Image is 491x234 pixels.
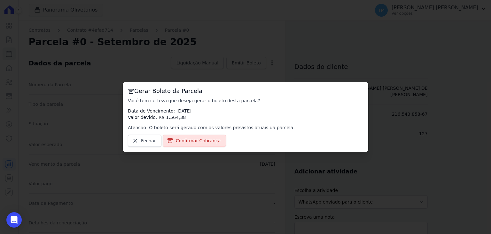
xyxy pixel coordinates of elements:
a: Confirmar Cobrança [163,135,226,147]
p: Data de Vencimento: [DATE] Valor devido: R$ 1.564,38 [128,108,363,121]
h3: Gerar Boleto da Parcela [128,87,363,95]
span: Confirmar Cobrança [176,138,221,144]
a: Fechar [128,135,161,147]
p: Você tem certeza que deseja gerar o boleto desta parcela? [128,97,363,104]
p: Atenção: O boleto será gerado com as valores previstos atuais da parcela. [128,124,363,131]
div: Open Intercom Messenger [6,212,22,228]
span: Fechar [141,138,156,144]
